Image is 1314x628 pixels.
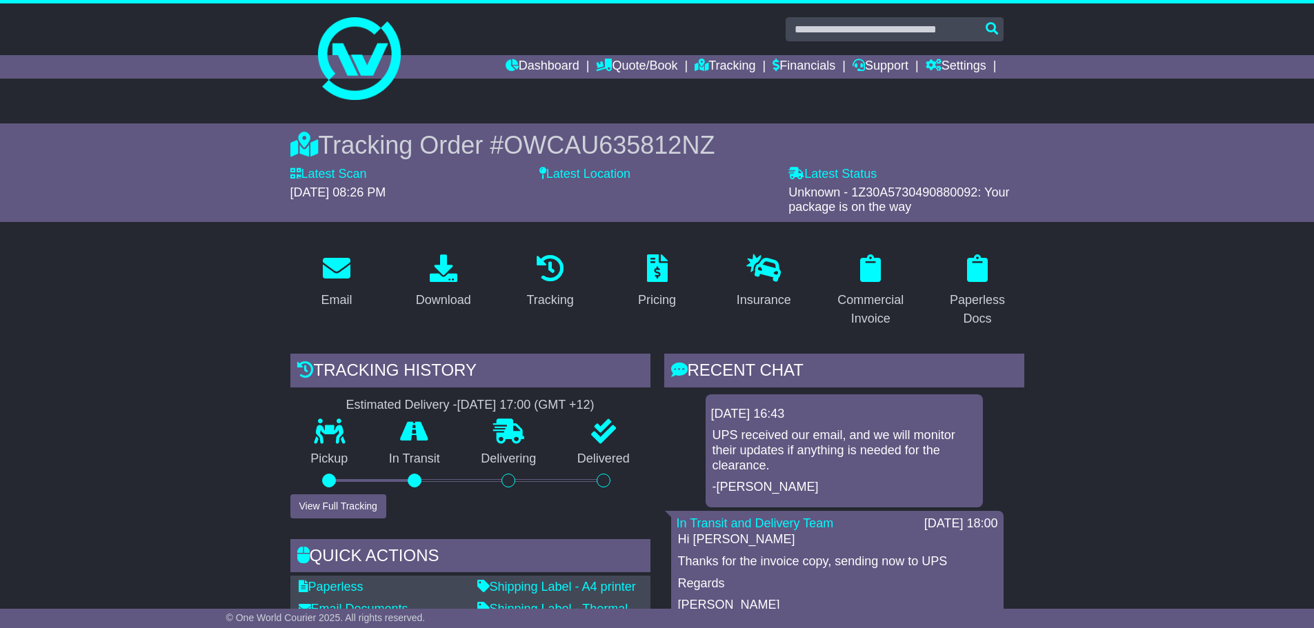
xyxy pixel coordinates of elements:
p: [PERSON_NAME] [678,598,997,613]
a: Email Documents [299,602,408,616]
p: Delivering [461,452,557,467]
a: Support [853,55,908,79]
div: Estimated Delivery - [290,398,650,413]
a: Commercial Invoice [824,250,917,333]
a: Insurance [728,250,800,314]
a: Download [407,250,480,314]
a: Shipping Label - A4 printer [477,580,636,594]
div: Tracking Order # [290,130,1024,160]
a: Tracking [695,55,755,79]
a: Settings [926,55,986,79]
button: View Full Tracking [290,494,386,518]
a: Dashboard [506,55,579,79]
p: Hi [PERSON_NAME] [678,532,997,547]
label: Latest Scan [290,167,367,182]
div: Tracking [526,291,573,310]
span: © One World Courier 2025. All rights reserved. [226,612,426,623]
a: Financials [773,55,835,79]
span: [DATE] 08:26 PM [290,185,386,199]
div: Tracking history [290,354,650,391]
a: Paperless Docs [931,250,1024,333]
div: RECENT CHAT [664,354,1024,391]
p: In Transit [368,452,461,467]
a: Tracking [517,250,582,314]
p: Pickup [290,452,369,467]
span: OWCAU635812NZ [504,131,715,159]
a: Email [312,250,361,314]
p: Thanks for the invoice copy, sending now to UPS [678,554,997,569]
div: Quick Actions [290,539,650,576]
div: Insurance [737,291,791,310]
label: Latest Location [539,167,630,182]
div: [DATE] 18:00 [924,516,998,531]
div: Pricing [638,291,676,310]
div: Email [321,291,352,310]
a: Quote/Book [596,55,677,79]
span: Unknown - 1Z30A5730490880092: Your package is on the way [788,185,1009,214]
div: [DATE] 17:00 (GMT +12) [457,398,595,413]
div: Paperless Docs [940,291,1015,328]
label: Latest Status [788,167,877,182]
div: Commercial Invoice [833,291,908,328]
p: Regards [678,576,997,591]
div: Download [416,291,471,310]
p: -[PERSON_NAME] [713,480,976,495]
p: Delivered [557,452,650,467]
a: Pricing [629,250,685,314]
div: [DATE] 16:43 [711,407,977,422]
a: In Transit and Delivery Team [677,516,834,530]
a: Paperless [299,580,364,594]
p: UPS received our email, and we will monitor their updates if anything is needed for the clearance. [713,428,976,473]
